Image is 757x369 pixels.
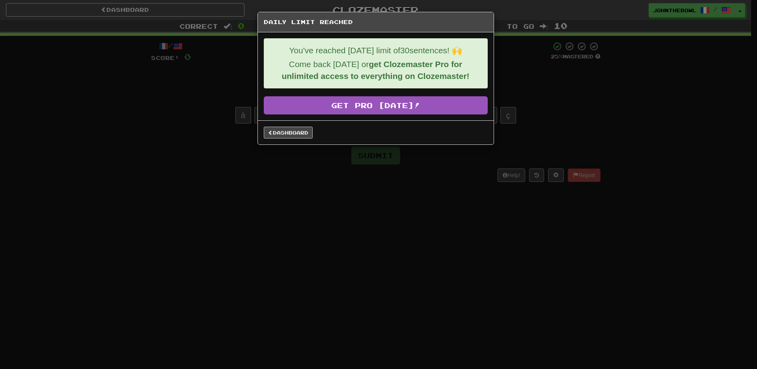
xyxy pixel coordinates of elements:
[270,45,481,56] p: You've reached [DATE] limit of 30 sentences! 🙌
[270,58,481,82] p: Come back [DATE] or
[264,18,488,26] h5: Daily Limit Reached
[264,96,488,114] a: Get Pro [DATE]!
[282,60,469,81] strong: get Clozemaster Pro for unlimited access to everything on Clozemaster!
[264,127,313,139] a: Dashboard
